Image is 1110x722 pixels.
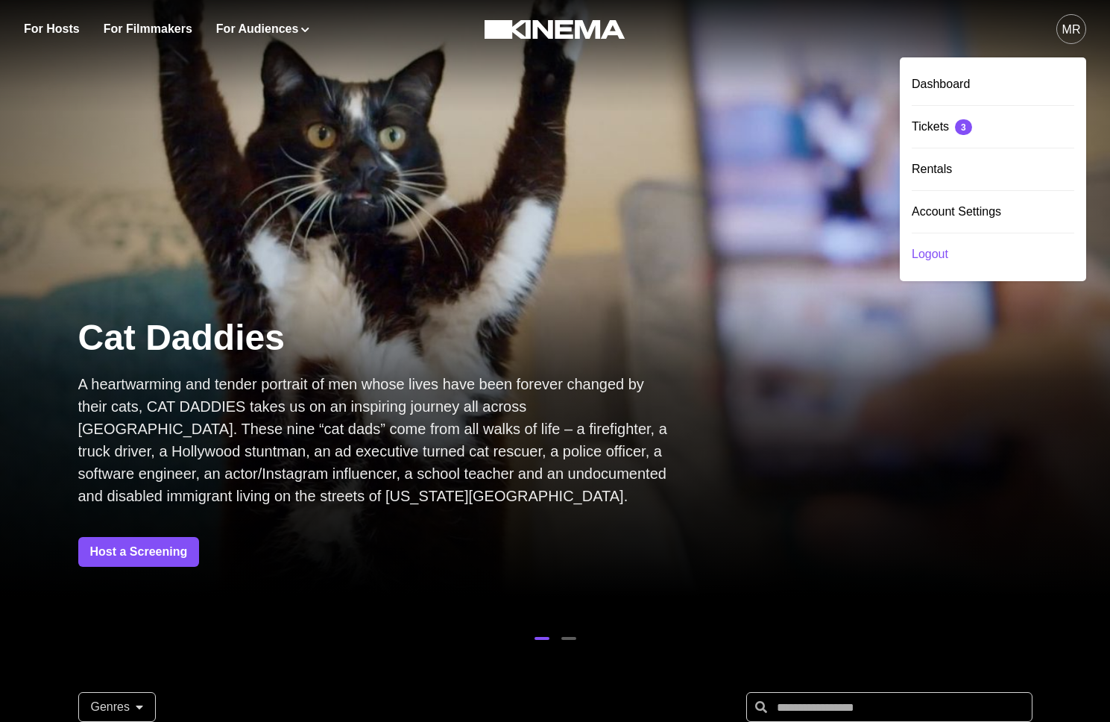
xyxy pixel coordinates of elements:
div: Dashboard [912,63,1074,105]
p: A heartwarming and tender portrait of men whose lives have been forever changed by their cats, CA... [78,373,675,507]
a: Tickets 3 [912,106,1074,148]
button: Logout [912,233,1074,275]
p: Cat Daddies [78,315,675,361]
div: Tickets [912,106,1074,148]
button: Genres [78,692,156,722]
a: Rentals [912,148,1074,191]
a: Dashboard [912,63,1074,106]
div: 3 [961,122,966,132]
a: Host a Screening [78,537,200,567]
button: For Audiences [216,20,309,38]
a: For Hosts [24,20,80,38]
div: MR [1062,21,1081,39]
div: Rentals [912,148,1074,190]
a: For Filmmakers [104,20,192,38]
a: Account Settings [912,191,1074,233]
